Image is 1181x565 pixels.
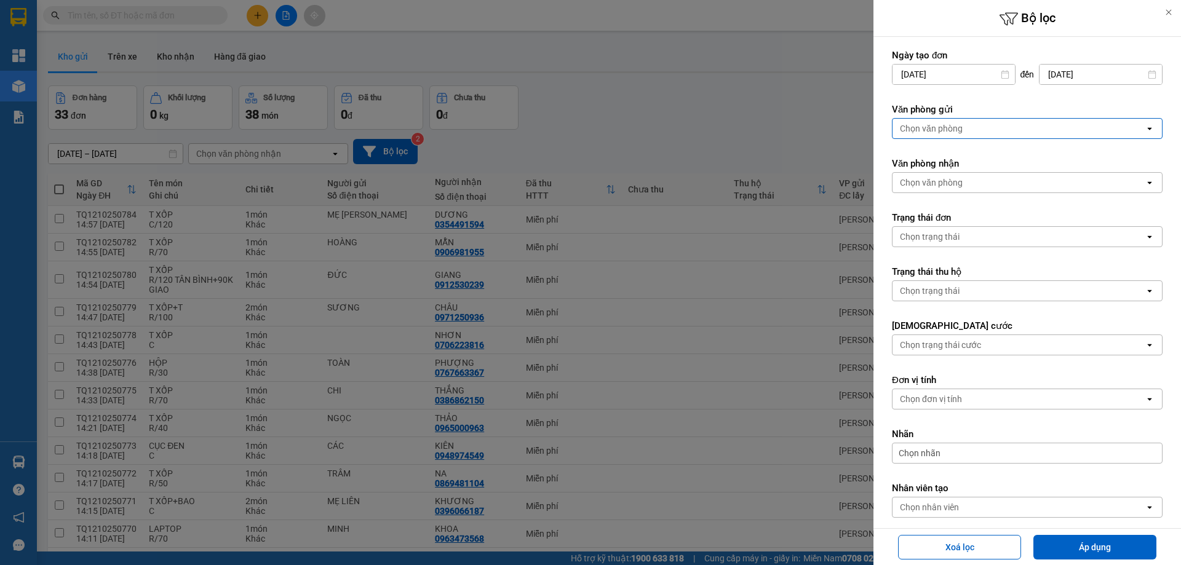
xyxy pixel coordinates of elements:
[892,157,1163,170] label: Văn phòng nhận
[900,176,963,189] div: Chọn văn phòng
[892,103,1163,116] label: Văn phòng gửi
[892,482,1163,494] label: Nhân viên tạo
[1145,502,1155,512] svg: open
[1033,535,1156,559] button: Áp dụng
[1145,124,1155,133] svg: open
[1145,232,1155,242] svg: open
[1145,340,1155,350] svg: open
[900,231,960,243] div: Chọn trạng thái
[900,501,959,513] div: Chọn nhân viên
[144,12,173,25] span: Nhận:
[892,266,1163,278] label: Trạng thái thu hộ
[144,10,221,40] div: BỒNG SƠN
[892,211,1163,224] label: Trạng thái đơn
[892,428,1163,440] label: Nhãn
[892,374,1163,386] label: Đơn vị tính
[1040,65,1162,84] input: Select a date.
[899,447,940,459] span: Chọn nhãn
[900,339,981,351] div: Chọn trạng thái cước
[900,393,962,405] div: Chọn đơn vị tính
[892,320,1163,332] label: [DEMOGRAPHIC_DATA] cước
[1145,178,1155,188] svg: open
[1145,394,1155,404] svg: open
[898,535,1021,559] button: Xoá lọc
[10,10,30,23] span: Gửi:
[893,65,1015,84] input: Select a date.
[1020,68,1035,81] span: đến
[892,49,1163,61] label: Ngày tạo đơn
[142,79,196,92] span: Chưa cước
[10,10,135,38] div: [GEOGRAPHIC_DATA]
[900,285,960,297] div: Chọn trạng thái
[900,122,963,135] div: Chọn văn phòng
[144,40,221,55] div: CƠM GÀ 79
[1145,286,1155,296] svg: open
[873,9,1181,28] h6: Bộ lọc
